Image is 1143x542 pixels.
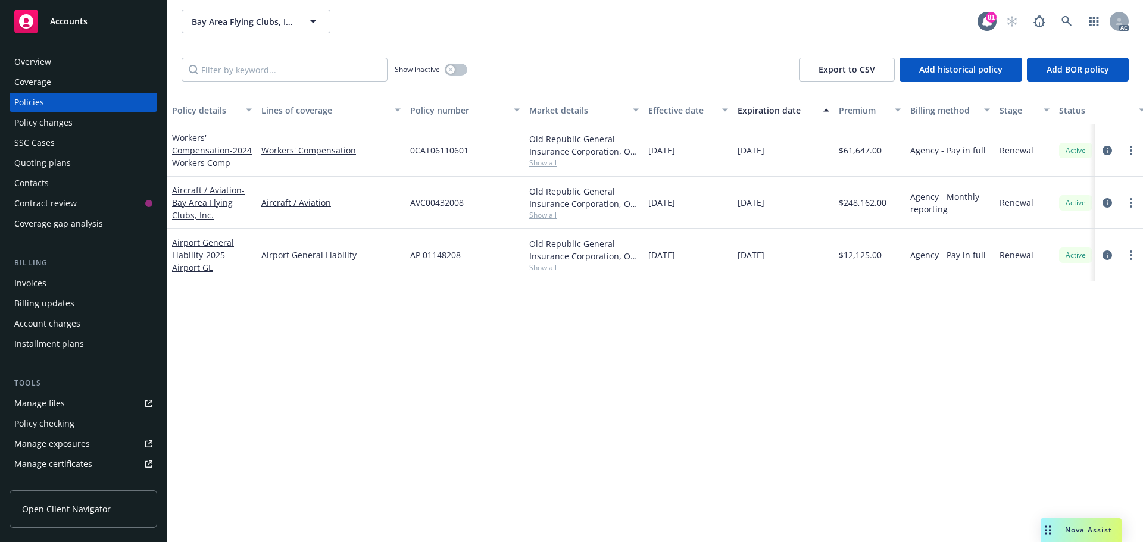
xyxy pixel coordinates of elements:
input: Filter by keyword... [182,58,388,82]
span: Add historical policy [919,64,1003,75]
span: Show all [529,158,639,168]
div: Old Republic General Insurance Corporation, Old Republic General Insurance Group [529,237,639,262]
span: [DATE] [738,249,764,261]
span: Renewal [1000,144,1033,156]
span: $248,162.00 [839,196,886,209]
a: circleInformation [1100,143,1114,158]
span: [DATE] [648,144,675,156]
span: Show all [529,262,639,272]
button: Export to CSV [799,58,895,82]
button: Policy details [167,96,257,124]
span: Active [1064,198,1088,208]
div: Overview [14,52,51,71]
button: Premium [834,96,905,124]
div: Contacts [14,174,49,193]
span: [DATE] [738,196,764,209]
span: Open Client Navigator [22,503,111,515]
span: Active [1064,250,1088,261]
div: Lines of coverage [261,104,388,117]
a: Accounts [10,5,157,38]
span: 0CAT06110601 [410,144,469,156]
span: Manage exposures [10,434,157,453]
button: Market details [524,96,644,124]
button: Effective date [644,96,733,124]
div: Stage [1000,104,1036,117]
div: Old Republic General Insurance Corporation, Old Republic General Insurance Group [529,133,639,158]
div: Billing [10,257,157,269]
a: Policy changes [10,113,157,132]
span: Agency - Pay in full [910,249,986,261]
div: Account charges [14,314,80,333]
button: Add BOR policy [1027,58,1129,82]
button: Nova Assist [1041,518,1122,542]
div: Market details [529,104,626,117]
button: Add historical policy [900,58,1022,82]
div: Contract review [14,194,77,213]
div: Manage exposures [14,434,90,453]
div: Quoting plans [14,153,71,173]
a: Switch app [1082,10,1106,33]
a: Contacts [10,174,157,193]
span: Show all [529,210,639,220]
a: Policies [10,93,157,112]
a: Billing updates [10,294,157,313]
a: Workers' Compensation [172,132,252,168]
div: SSC Cases [14,133,55,152]
span: [DATE] [738,144,764,156]
a: Airport General Liability [172,237,234,273]
button: Bay Area Flying Clubs, Inc. [182,10,330,33]
div: Installment plans [14,334,84,353]
button: Stage [995,96,1054,124]
span: Show inactive [395,64,440,74]
a: Invoices [10,274,157,293]
a: more [1124,248,1138,262]
div: Policy number [410,104,507,117]
a: SSC Cases [10,133,157,152]
div: Tools [10,377,157,389]
div: Manage certificates [14,455,92,474]
div: Expiration date [738,104,816,117]
div: Effective date [648,104,715,117]
span: [DATE] [648,249,675,261]
a: Workers' Compensation [261,144,401,156]
a: Installment plans [10,334,157,353]
div: Status [1059,104,1132,117]
a: Aircraft / Aviation [261,196,401,209]
button: Billing method [905,96,995,124]
a: Quoting plans [10,153,157,173]
span: Agency - Monthly reporting [910,190,990,215]
a: Report a Bug [1028,10,1051,33]
a: Overview [10,52,157,71]
span: Nova Assist [1065,525,1112,535]
a: Account charges [10,314,157,333]
div: 81 [986,12,997,23]
span: AVC00432008 [410,196,464,209]
a: Coverage [10,73,157,92]
a: circleInformation [1100,248,1114,262]
span: Renewal [1000,249,1033,261]
span: Active [1064,145,1088,156]
a: Manage claims [10,475,157,494]
div: Billing method [910,104,977,117]
div: Policies [14,93,44,112]
a: Manage certificates [10,455,157,474]
div: Invoices [14,274,46,293]
a: Manage files [10,394,157,413]
span: Renewal [1000,196,1033,209]
span: Add BOR policy [1047,64,1109,75]
span: Agency - Pay in full [910,144,986,156]
a: Airport General Liability [261,249,401,261]
a: Coverage gap analysis [10,214,157,233]
span: - Bay Area Flying Clubs, Inc. [172,184,245,221]
button: Lines of coverage [257,96,405,124]
a: Aircraft / Aviation [172,184,245,221]
div: Billing updates [14,294,74,313]
span: [DATE] [648,196,675,209]
div: Premium [839,104,888,117]
div: Drag to move [1041,518,1055,542]
span: AP 01148208 [410,249,461,261]
a: Policy checking [10,414,157,433]
a: more [1124,196,1138,210]
div: Policy changes [14,113,73,132]
div: Coverage gap analysis [14,214,103,233]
